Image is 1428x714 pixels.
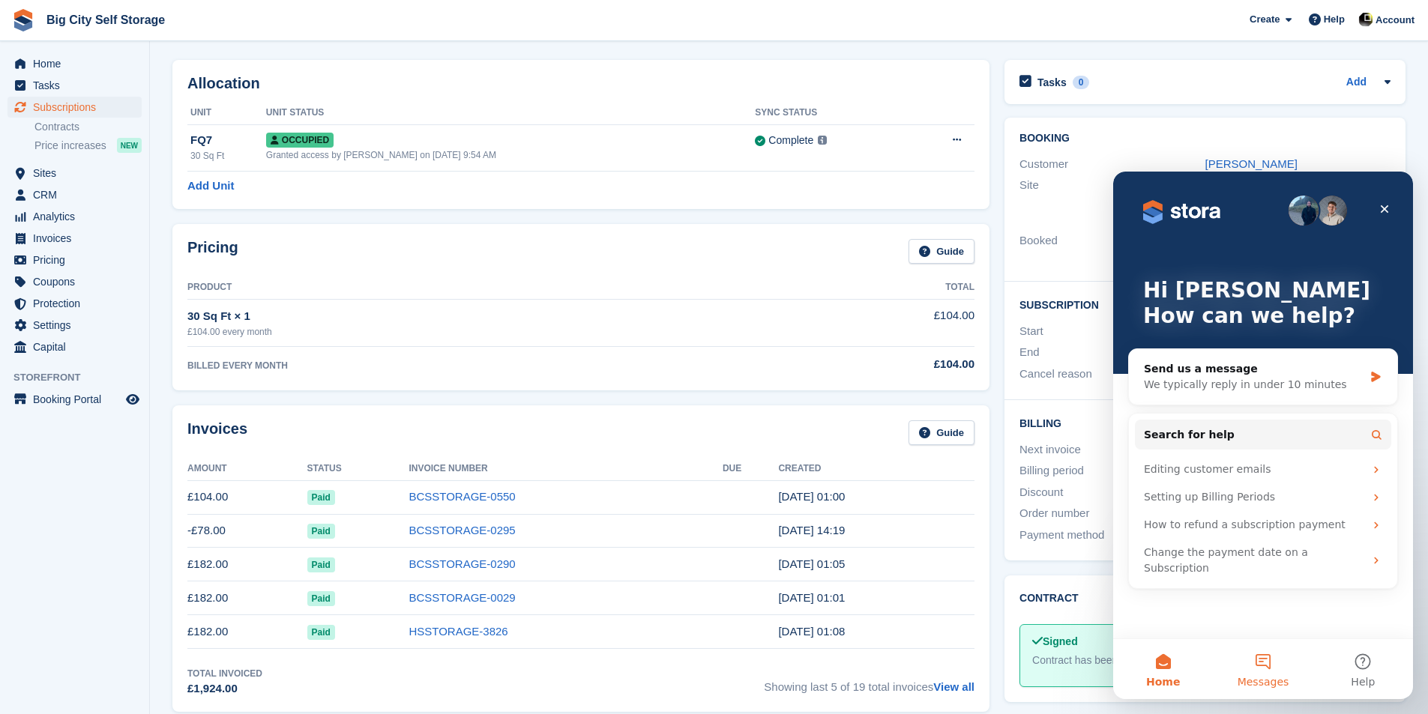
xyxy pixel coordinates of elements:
[266,148,756,162] div: Granted access by [PERSON_NAME] on [DATE] 9:54 AM
[409,457,722,481] th: Invoice Number
[748,299,975,346] td: £104.00
[1324,12,1345,27] span: Help
[33,249,123,270] span: Pricing
[409,557,515,570] a: BCSSTORAGE-0290
[307,490,335,505] span: Paid
[1019,133,1391,145] h2: Booking
[187,75,974,92] h2: Allocation
[33,228,123,249] span: Invoices
[187,480,307,514] td: £104.00
[778,490,845,503] time: 2025-07-15 00:00:58 UTC
[1019,590,1079,606] h2: Contract
[187,615,307,649] td: £182.00
[1019,323,1205,340] div: Start
[1113,172,1413,699] iframe: Intercom live chat
[1019,505,1205,522] div: Order number
[1019,297,1391,312] h2: Subscription
[307,524,335,539] span: Paid
[748,276,975,300] th: Total
[34,137,142,154] a: Price increases NEW
[307,591,335,606] span: Paid
[409,524,515,536] a: BCSSTORAGE-0295
[307,625,335,640] span: Paid
[187,308,748,325] div: 30 Sq Ft × 1
[1019,366,1205,383] div: Cancel reason
[7,389,142,410] a: menu
[1358,12,1373,27] img: Patrick Nevin
[1250,12,1280,27] span: Create
[1019,156,1205,173] div: Customer
[33,389,123,410] span: Booking Portal
[1346,74,1367,91] a: Add
[768,133,813,148] div: Complete
[7,53,142,74] a: menu
[1019,344,1205,361] div: End
[909,239,974,264] a: Guide
[764,667,974,698] span: Showing last 5 of 19 total invoices
[1019,462,1205,479] div: Billing period
[778,457,974,481] th: Created
[909,420,974,445] a: Guide
[1019,177,1205,228] div: Site
[33,206,123,227] span: Analytics
[33,336,123,357] span: Capital
[40,7,171,32] a: Big City Self Storage
[124,390,142,408] a: Preview store
[12,9,34,31] img: stora-icon-8386f47178a22dfd0bd8f6a31ec36ba5ce8667c1dd55bd0f319d3a0aa187defe.svg
[409,490,515,503] a: BCSSTORAGE-0550
[187,359,748,372] div: BILLED EVERY MONTH
[187,178,234,195] a: Add Unit
[933,680,974,693] a: View all
[307,457,409,481] th: Status
[1019,415,1391,430] h2: Billing
[1019,484,1205,501] div: Discount
[187,514,307,548] td: -£78.00
[33,315,123,336] span: Settings
[778,557,845,570] time: 2025-06-15 00:05:29 UTC
[7,163,142,184] a: menu
[34,139,106,153] span: Price increases
[187,101,266,125] th: Unit
[266,101,756,125] th: Unit Status
[33,184,123,205] span: CRM
[187,276,748,300] th: Product
[778,524,845,536] time: 2025-06-16 13:19:41 UTC
[190,132,266,149] div: FQ7
[7,97,142,118] a: menu
[187,680,262,698] div: £1,924.00
[1019,527,1205,544] div: Payment method
[187,581,307,615] td: £182.00
[1019,441,1205,459] div: Next invoice
[723,457,779,481] th: Due
[7,336,142,357] a: menu
[33,75,123,96] span: Tasks
[117,138,142,153] div: NEW
[409,625,507,638] a: HSSTORAGE-3826
[755,101,908,125] th: Sync Status
[7,184,142,205] a: menu
[818,136,827,145] img: icon-info-grey-7440780725fd019a000dd9b08b2336e03edf1995a4989e88bcd33f0948082b44.svg
[187,325,748,339] div: £104.00 every month
[7,249,142,270] a: menu
[1376,13,1415,28] span: Account
[33,163,123,184] span: Sites
[7,75,142,96] a: menu
[187,239,238,264] h2: Pricing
